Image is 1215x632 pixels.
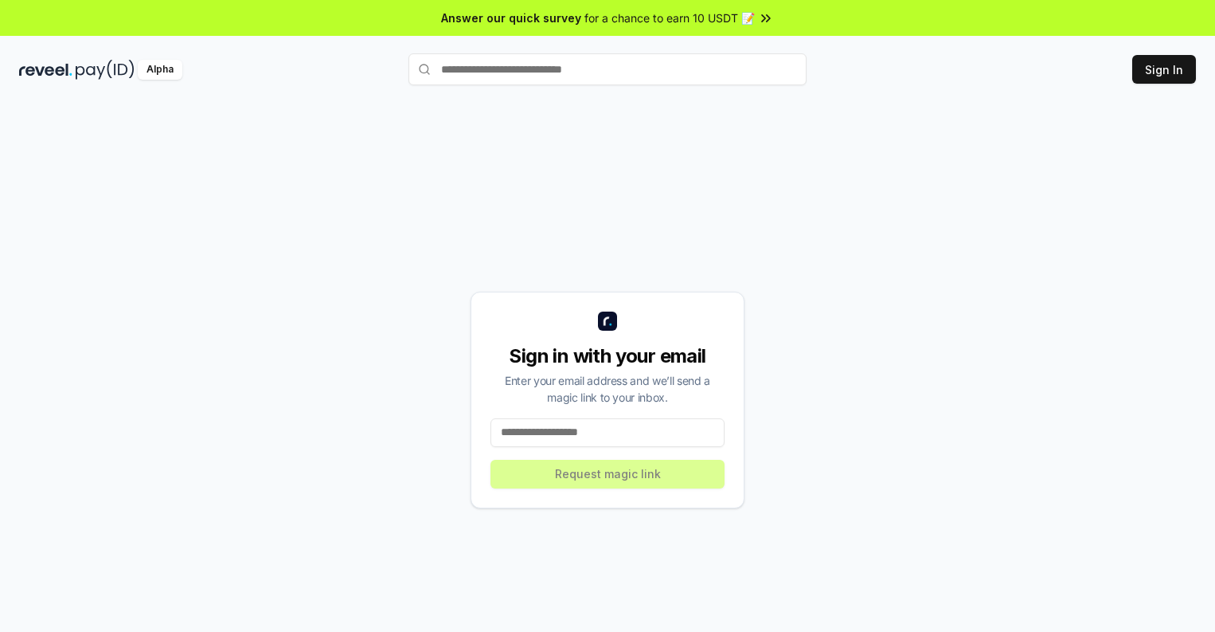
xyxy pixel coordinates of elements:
[584,10,755,26] span: for a chance to earn 10 USDT 📝
[490,372,725,406] div: Enter your email address and we’ll send a magic link to your inbox.
[598,312,617,331] img: logo_small
[441,10,581,26] span: Answer our quick survey
[1132,55,1196,84] button: Sign In
[138,60,182,80] div: Alpha
[76,60,135,80] img: pay_id
[490,343,725,369] div: Sign in with your email
[19,60,72,80] img: reveel_dark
